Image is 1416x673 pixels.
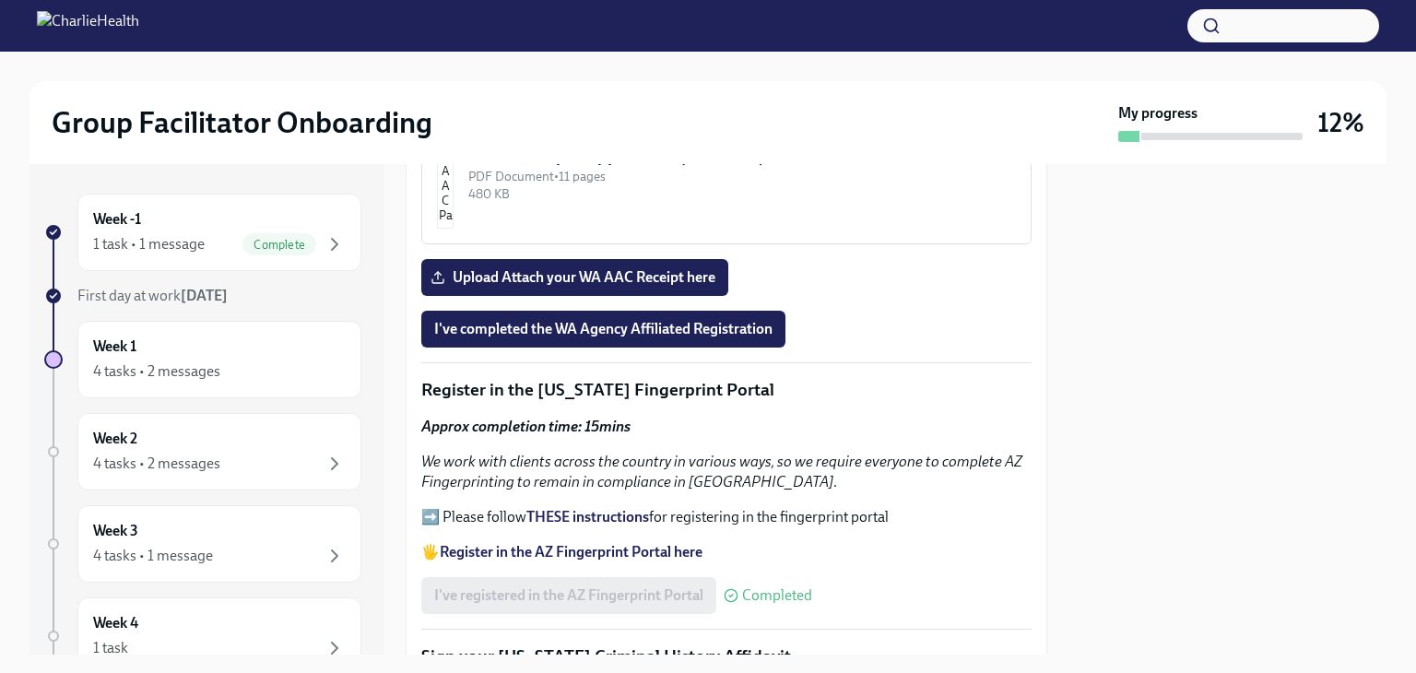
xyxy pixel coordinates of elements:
[93,429,137,449] h6: Week 2
[181,287,228,304] strong: [DATE]
[421,418,631,435] strong: Approx completion time: 15mins
[93,361,220,382] div: 4 tasks • 2 messages
[242,238,316,252] span: Complete
[421,311,785,348] button: I've completed the WA Agency Affiliated Registration
[37,11,139,41] img: CharlieHealth
[1118,103,1198,124] strong: My progress
[468,185,1016,203] div: 480 KB
[44,321,361,398] a: Week 14 tasks • 2 messages
[93,209,141,230] h6: Week -1
[44,194,361,271] a: Week -11 task • 1 messageComplete
[421,453,1022,490] em: We work with clients across the country in various ways, so we require everyone to complete AZ Fi...
[1317,106,1364,139] h3: 12%
[421,259,728,296] label: Upload Attach your WA AAC Receipt here
[421,507,1032,527] p: ➡️ Please follow for registering in the fingerprint portal
[421,542,1032,562] p: 🖐️
[440,543,702,561] a: Register in the AZ Fingerprint Portal here
[93,521,138,541] h6: Week 3
[52,104,432,141] h2: Group Facilitator Onboarding
[468,168,1016,185] div: PDF Document • 11 pages
[93,454,220,474] div: 4 tasks • 2 messages
[434,268,715,287] span: Upload Attach your WA AAC Receipt here
[742,588,812,603] span: Completed
[93,336,136,357] h6: Week 1
[44,286,361,306] a: First day at work[DATE]
[526,508,649,525] a: THESE instructions
[77,287,228,304] span: First day at work
[421,378,1032,402] p: Register in the [US_STATE] Fingerprint Portal
[421,644,1032,668] p: Sign your [US_STATE] Criminal History Affidavit
[437,118,454,229] img: WA AAC Paper Application (if needed)
[93,638,128,658] div: 1 task
[93,613,138,633] h6: Week 4
[93,234,205,254] div: 1 task • 1 message
[421,102,1032,244] button: WA AAC Paper Application (if needed)PDF Document•11 pages480 KB
[93,546,213,566] div: 4 tasks • 1 message
[44,413,361,490] a: Week 24 tasks • 2 messages
[44,505,361,583] a: Week 34 tasks • 1 message
[434,320,773,338] span: I've completed the WA Agency Affiliated Registration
